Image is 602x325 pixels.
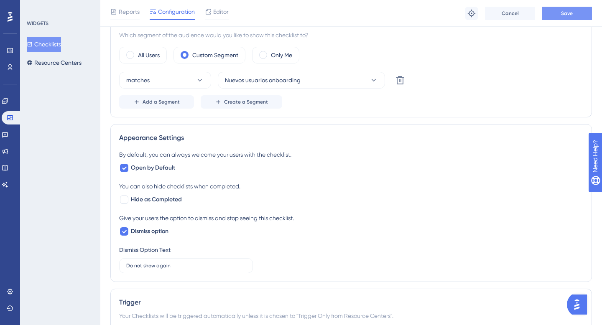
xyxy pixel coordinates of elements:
[138,50,160,60] label: All Users
[126,75,150,85] span: matches
[567,292,592,317] iframe: UserGuiding AI Assistant Launcher
[119,311,583,321] div: Your Checklists will be triggered automatically unless it is chosen to "Trigger Only from Resourc...
[119,213,583,223] div: Give your users the option to dismiss and stop seeing this checklist.
[213,7,229,17] span: Editor
[27,20,48,27] div: WIDGETS
[126,263,246,269] input: Type the value
[131,163,175,173] span: Open by Default
[119,181,583,191] div: You can also hide checklists when completed.
[119,7,140,17] span: Reports
[201,95,282,109] button: Create a Segment
[224,99,268,105] span: Create a Segment
[131,195,182,205] span: Hide as Completed
[27,37,61,52] button: Checklists
[502,10,519,17] span: Cancel
[119,95,194,109] button: Add a Segment
[20,2,52,12] span: Need Help?
[119,297,583,307] div: Trigger
[119,133,583,143] div: Appearance Settings
[218,72,385,89] button: Nuevos usuarios onboarding
[192,50,238,60] label: Custom Segment
[119,30,583,40] div: Which segment of the audience would you like to show this checklist to?
[119,245,171,255] div: Dismiss Option Text
[485,7,535,20] button: Cancel
[271,50,292,60] label: Only Me
[561,10,573,17] span: Save
[158,7,195,17] span: Configuration
[119,150,583,160] div: By default, you can always welcome your users with the checklist.
[542,7,592,20] button: Save
[143,99,180,105] span: Add a Segment
[131,226,168,236] span: Dismiss option
[27,55,82,70] button: Resource Centers
[119,72,211,89] button: matches
[225,75,301,85] span: Nuevos usuarios onboarding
